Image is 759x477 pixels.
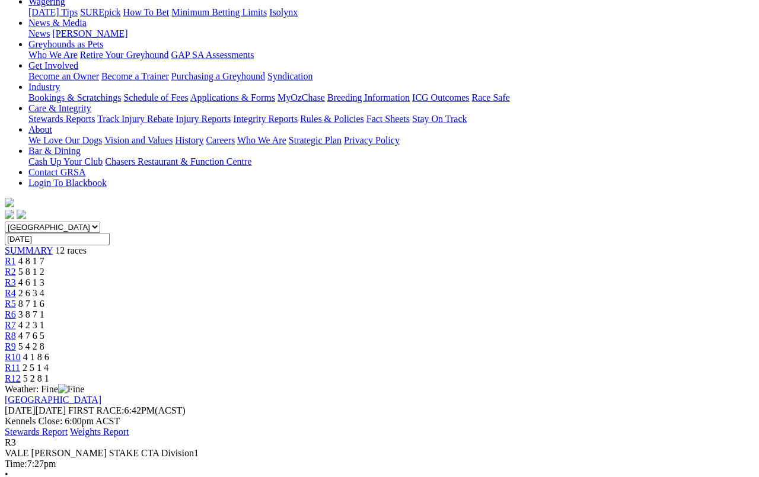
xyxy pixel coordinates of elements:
span: 4 2 3 1 [18,320,44,330]
div: VALE [PERSON_NAME] STAKE CTA Division1 [5,448,754,459]
div: Wagering [28,7,754,18]
div: About [28,135,754,146]
span: 5 2 8 1 [23,373,49,383]
span: [DATE] [5,405,66,415]
a: Vision and Values [104,135,173,145]
img: Fine [58,384,84,395]
a: Become an Owner [28,71,99,81]
a: Strategic Plan [289,135,342,145]
a: Who We Are [28,50,78,60]
a: R1 [5,256,16,266]
span: 4 6 1 3 [18,277,44,287]
a: Greyhounds as Pets [28,39,103,49]
a: Injury Reports [176,114,231,124]
span: Weather: Fine [5,384,84,394]
span: FIRST RACE: [68,405,124,415]
img: logo-grsa-white.png [5,198,14,207]
div: 7:27pm [5,459,754,469]
a: How To Bet [123,7,170,17]
a: Fact Sheets [366,114,410,124]
a: We Love Our Dogs [28,135,102,145]
a: [DATE] Tips [28,7,78,17]
span: 4 1 8 6 [23,352,49,362]
a: News [28,28,50,39]
a: Bar & Dining [28,146,81,156]
a: Race Safe [471,92,509,103]
a: R9 [5,341,16,351]
div: Industry [28,92,754,103]
span: R10 [5,352,21,362]
a: Care & Integrity [28,103,91,113]
img: twitter.svg [17,210,26,219]
a: Rules & Policies [300,114,364,124]
a: History [175,135,203,145]
a: Get Involved [28,60,78,71]
a: Contact GRSA [28,167,85,177]
span: 3 8 7 1 [18,309,44,319]
a: Stewards Report [5,427,68,437]
a: Careers [206,135,235,145]
span: 4 8 1 7 [18,256,44,266]
span: 8 7 1 6 [18,299,44,309]
div: Get Involved [28,71,754,82]
span: 5 8 1 2 [18,267,44,277]
input: Select date [5,233,110,245]
a: Industry [28,82,60,92]
a: R11 [5,363,20,373]
span: R4 [5,288,16,298]
a: Stewards Reports [28,114,95,124]
a: Cash Up Your Club [28,156,103,167]
a: R6 [5,309,16,319]
a: R7 [5,320,16,330]
span: 12 races [55,245,87,255]
a: Track Injury Rebate [97,114,173,124]
a: Syndication [267,71,312,81]
a: Weights Report [70,427,129,437]
a: Bookings & Scratchings [28,92,121,103]
span: 6:42PM(ACST) [68,405,186,415]
span: [DATE] [5,405,36,415]
div: Care & Integrity [28,114,754,124]
a: Privacy Policy [344,135,400,145]
a: R12 [5,373,21,383]
a: R8 [5,331,16,341]
a: About [28,124,52,135]
div: Greyhounds as Pets [28,50,754,60]
a: MyOzChase [278,92,325,103]
a: SUREpick [80,7,120,17]
a: Minimum Betting Limits [171,7,267,17]
a: Applications & Forms [190,92,275,103]
a: R3 [5,277,16,287]
a: Retire Your Greyhound [80,50,169,60]
div: Bar & Dining [28,156,754,167]
span: Time: [5,459,27,469]
a: ICG Outcomes [412,92,469,103]
span: 2 6 3 4 [18,288,44,298]
a: Become a Trainer [101,71,169,81]
a: Stay On Track [412,114,467,124]
a: Integrity Reports [233,114,298,124]
div: News & Media [28,28,754,39]
a: Login To Blackbook [28,178,107,188]
a: Who We Are [237,135,286,145]
a: SUMMARY [5,245,53,255]
span: 4 7 6 5 [18,331,44,341]
a: R5 [5,299,16,309]
a: Isolynx [269,7,298,17]
a: GAP SA Assessments [171,50,254,60]
a: [PERSON_NAME] [52,28,127,39]
span: 2 5 1 4 [23,363,49,373]
img: facebook.svg [5,210,14,219]
span: R3 [5,437,16,447]
a: R2 [5,267,16,277]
